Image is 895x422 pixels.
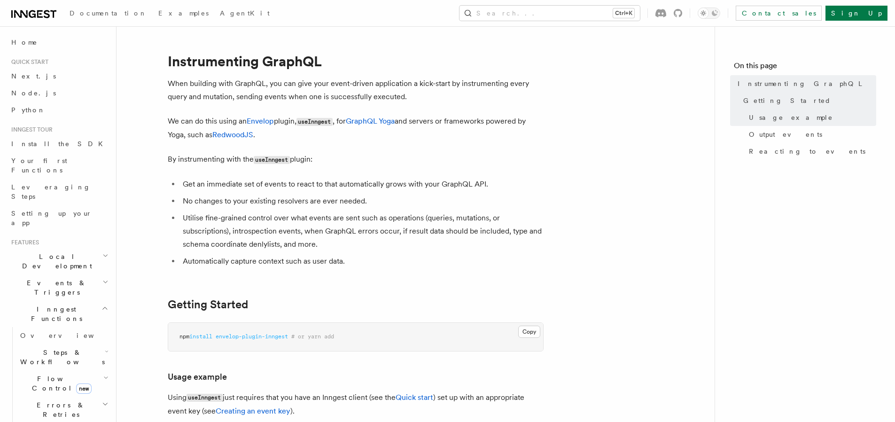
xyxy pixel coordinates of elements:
a: Quick start [396,393,433,402]
a: Usage example [745,109,876,126]
a: Creating an event key [216,406,290,415]
button: Local Development [8,248,110,274]
span: Usage example [749,113,833,122]
a: Python [8,102,110,118]
span: Your first Functions [11,157,67,174]
button: Copy [518,326,540,338]
span: Features [8,239,39,246]
a: Getting Started [739,92,876,109]
a: Setting up your app [8,205,110,231]
li: Get an immediate set of events to react to that automatically grows with your GraphQL API. [180,178,544,191]
span: Errors & Retries [16,400,102,419]
button: Toggle dark mode [698,8,720,19]
code: useInngest [296,118,333,126]
span: Getting Started [743,96,831,105]
span: Quick start [8,58,48,66]
span: Instrumenting GraphQL [738,79,869,88]
button: Flow Controlnew [16,370,110,397]
a: Usage example [168,370,227,383]
button: Events & Triggers [8,274,110,301]
button: Inngest Functions [8,301,110,327]
span: Home [11,38,38,47]
span: Reacting to events [749,147,865,156]
a: Leveraging Steps [8,179,110,205]
span: new [76,383,92,394]
a: Examples [153,3,214,25]
a: Next.js [8,68,110,85]
button: Search...Ctrl+K [459,6,640,21]
span: Steps & Workflows [16,348,105,367]
span: install [189,333,212,340]
p: We can do this using an plugin, , for and servers or frameworks powered by Yoga, such as . [168,115,544,141]
span: Flow Control [16,374,103,393]
span: Inngest Functions [8,305,101,323]
span: envelop-plugin-inngest [216,333,288,340]
span: Overview [20,332,117,339]
a: RedwoodJS [212,130,253,139]
a: Documentation [64,3,153,25]
span: Examples [158,9,209,17]
a: Output events [745,126,876,143]
span: AgentKit [220,9,270,17]
a: Getting Started [168,298,248,311]
a: Node.js [8,85,110,102]
a: GraphQL Yoga [346,117,395,125]
button: Steps & Workflows [16,344,110,370]
code: useInngest [254,156,290,164]
span: Events & Triggers [8,278,102,297]
a: Instrumenting GraphQL [734,75,876,92]
span: Next.js [11,72,56,80]
p: When building with GraphQL, you can give your event-driven application a kick-start by instrument... [168,77,544,103]
h1: Instrumenting GraphQL [168,53,544,70]
a: Sign Up [825,6,887,21]
span: npm [179,333,189,340]
a: Your first Functions [8,152,110,179]
span: Setting up your app [11,210,92,227]
a: Envelop [247,117,274,125]
span: Local Development [8,252,102,271]
span: Documentation [70,9,147,17]
span: Leveraging Steps [11,183,91,200]
span: Inngest tour [8,126,53,133]
p: By instrumenting with the plugin: [168,153,544,166]
a: Reacting to events [745,143,876,160]
a: AgentKit [214,3,275,25]
span: Node.js [11,89,56,97]
h4: On this page [734,60,876,75]
a: Home [8,34,110,51]
a: Contact sales [736,6,822,21]
a: Install the SDK [8,135,110,152]
a: Overview [16,327,110,344]
li: Automatically capture context such as user data. [180,255,544,268]
span: # or yarn add [291,333,334,340]
span: Output events [749,130,822,139]
span: Install the SDK [11,140,109,148]
span: Python [11,106,46,114]
li: Utilise fine-grained control over what events are sent such as operations (queries, mutations, or... [180,211,544,251]
kbd: Ctrl+K [613,8,634,18]
code: useInngest [187,394,223,402]
p: Using just requires that you have an Inngest client (see the ) set up with an appropriate event k... [168,391,544,418]
li: No changes to your existing resolvers are ever needed. [180,195,544,208]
